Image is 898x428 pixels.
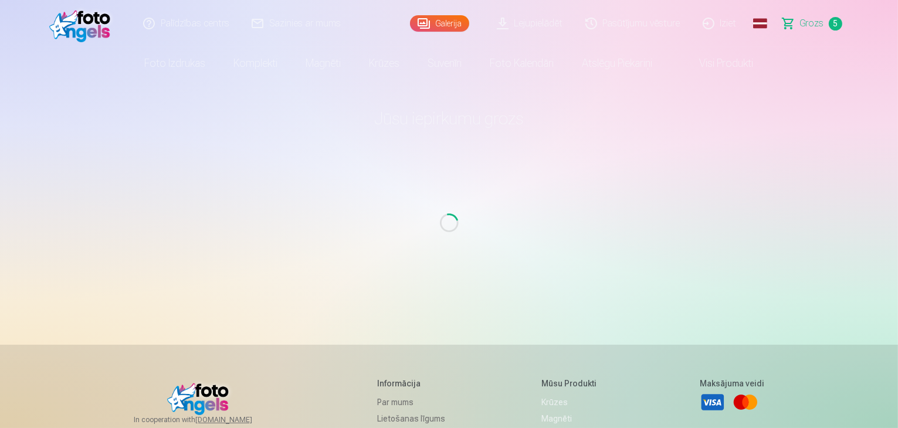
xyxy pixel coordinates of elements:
a: Mastercard [733,389,758,415]
span: 5 [829,17,842,30]
a: [DOMAIN_NAME] [195,415,280,424]
a: Visi produkti [667,47,768,80]
a: Atslēgu piekariņi [568,47,667,80]
a: Galerija [410,15,469,32]
a: Krūzes [355,47,414,80]
a: Foto izdrukas [131,47,220,80]
a: Magnēti [541,410,603,427]
a: Suvenīri [414,47,476,80]
a: Lietošanas līgums [377,410,445,427]
a: Visa [700,389,726,415]
h1: Jūsu iepirkumu grozs [107,108,792,129]
a: Magnēti [292,47,355,80]
a: Krūzes [541,394,603,410]
a: Komplekti [220,47,292,80]
img: /fa1 [49,5,117,42]
h5: Maksājuma veidi [700,378,764,389]
a: Par mums [377,394,445,410]
a: Foto kalendāri [476,47,568,80]
h5: Mūsu produkti [541,378,603,389]
span: Grozs [800,16,824,30]
h5: Informācija [377,378,445,389]
span: In cooperation with [134,415,280,424]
